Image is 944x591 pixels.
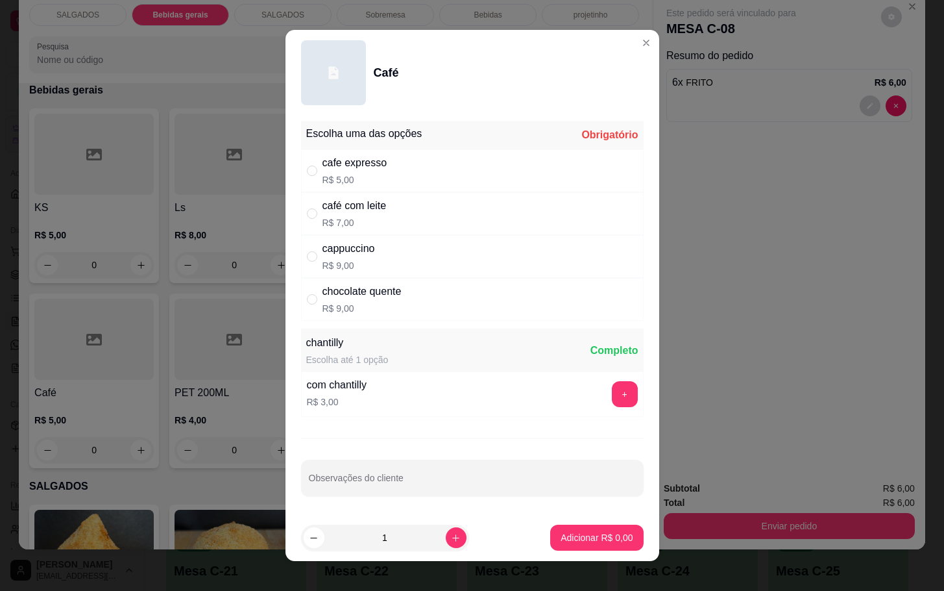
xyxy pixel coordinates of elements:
p: Adicionar R$ 0,00 [561,531,633,544]
div: cappuccino [322,241,375,257]
div: Escolha até 1 opção [306,353,389,366]
div: chantilly [306,335,389,351]
div: Obrigatório [581,127,638,143]
p: R$ 5,00 [322,173,387,186]
div: café com leite [322,198,387,214]
div: Completo [590,343,638,358]
button: decrease-product-quantity [304,527,324,548]
button: Close [636,32,657,53]
div: chocolate quente [322,284,402,299]
p: R$ 9,00 [322,302,402,315]
div: Escolha uma das opções [306,126,422,142]
div: com chantilly [307,377,367,393]
input: Observações do cliente [309,477,636,490]
button: add [612,381,638,407]
p: R$ 3,00 [307,396,367,409]
p: R$ 9,00 [322,259,375,272]
button: Adicionar R$ 0,00 [550,525,643,551]
p: R$ 7,00 [322,216,387,229]
div: cafe expresso [322,155,387,171]
button: increase-product-quantity [446,527,466,548]
div: Café [374,64,399,82]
